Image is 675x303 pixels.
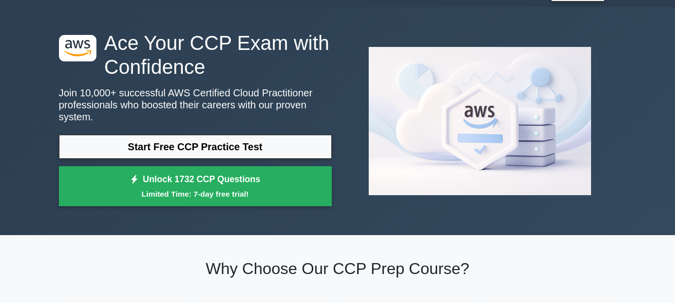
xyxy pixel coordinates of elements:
p: Join 10,000+ successful AWS Certified Cloud Practitioner professionals who boosted their careers ... [59,87,332,123]
a: Start Free CCP Practice Test [59,135,332,159]
small: Limited Time: 7-day free trial! [71,188,319,200]
a: Unlock 1732 CCP QuestionsLimited Time: 7-day free trial! [59,166,332,206]
h2: Why Choose Our CCP Prep Course? [59,259,617,278]
img: AWS Certified Cloud Practitioner Preview [361,39,599,203]
h1: Ace Your CCP Exam with Confidence [59,31,332,79]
